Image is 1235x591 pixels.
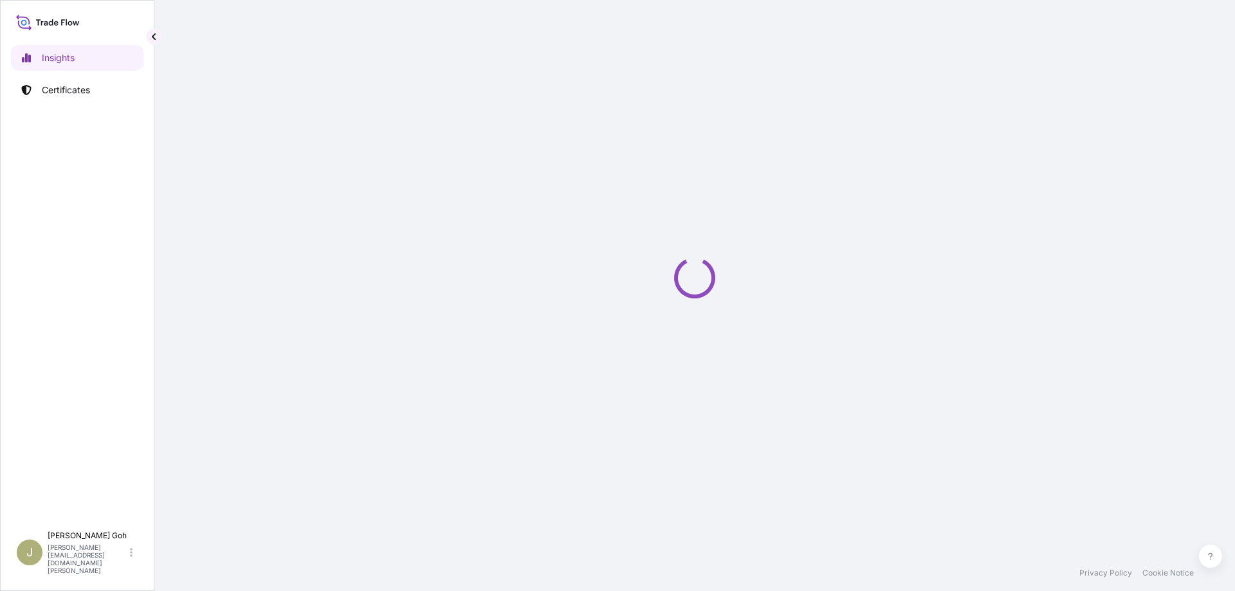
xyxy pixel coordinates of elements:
p: [PERSON_NAME][EMAIL_ADDRESS][DOMAIN_NAME][PERSON_NAME] [48,543,127,574]
a: Certificates [11,77,143,103]
a: Insights [11,45,143,71]
p: [PERSON_NAME] Goh [48,531,127,541]
a: Cookie Notice [1142,568,1194,578]
p: Insights [42,51,75,64]
span: J [26,546,33,559]
p: Certificates [42,84,90,96]
a: Privacy Policy [1079,568,1132,578]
